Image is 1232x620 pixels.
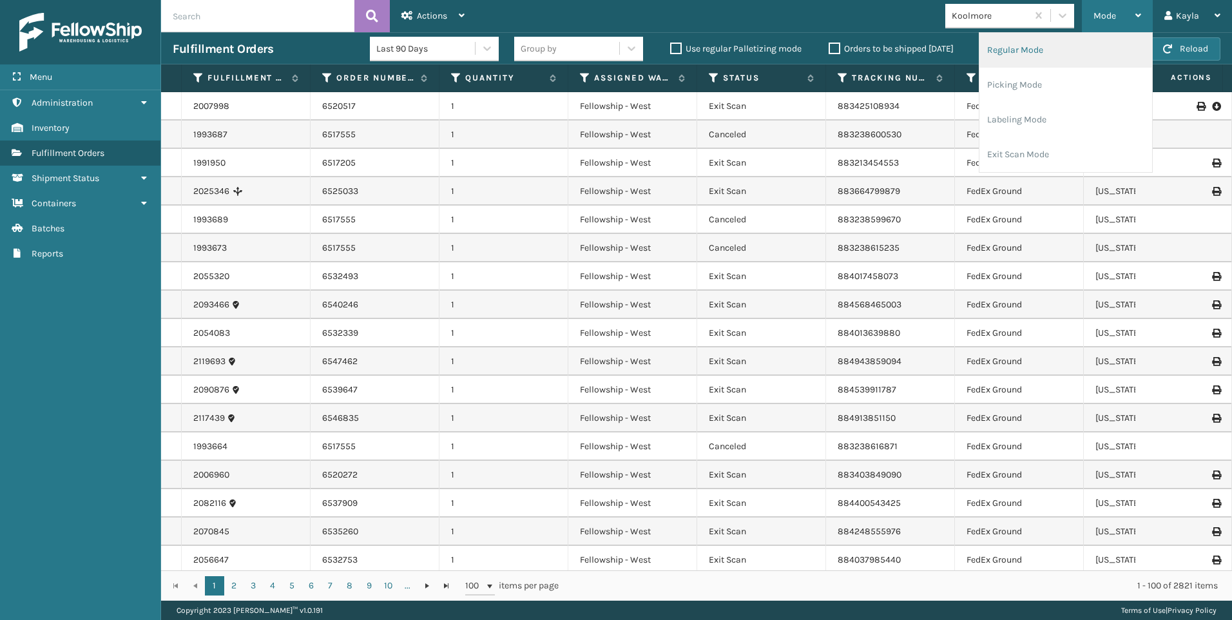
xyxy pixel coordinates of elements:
[340,576,360,596] a: 8
[19,13,142,52] img: logo
[568,206,697,234] td: Fellowship - West
[193,383,229,396] a: 2090876
[838,271,898,282] a: 884017458073
[838,214,901,225] a: 883238599670
[311,262,439,291] td: 6532493
[838,356,901,367] a: 884943859094
[193,554,229,567] a: 2056647
[244,576,263,596] a: 3
[311,432,439,461] td: 6517555
[568,177,697,206] td: Fellowship - West
[697,489,826,518] td: Exit Scan
[311,121,439,149] td: 6517555
[979,68,1152,102] li: Picking Mode
[1084,262,1213,291] td: [US_STATE]
[852,72,930,84] label: Tracking Number
[439,291,568,319] td: 1
[1212,159,1220,168] i: Print Label
[321,576,340,596] a: 7
[838,327,900,338] a: 884013639880
[32,198,76,209] span: Containers
[1212,187,1220,196] i: Print Label
[193,412,225,425] a: 2117439
[263,576,282,596] a: 4
[697,347,826,376] td: Exit Scan
[979,137,1152,172] li: Exit Scan Mode
[697,319,826,347] td: Exit Scan
[1212,300,1220,309] i: Print Label
[422,581,432,591] span: Go to the next page
[955,92,1084,121] td: FedEx Ground
[439,319,568,347] td: 1
[336,72,414,84] label: Order Number
[568,518,697,546] td: Fellowship - West
[439,177,568,206] td: 1
[1084,347,1213,376] td: [US_STATE]
[1084,291,1213,319] td: [US_STATE]
[952,9,1028,23] div: Koolmore
[697,376,826,404] td: Exit Scan
[955,376,1084,404] td: FedEx Ground
[568,234,697,262] td: Fellowship - West
[439,347,568,376] td: 1
[838,129,901,140] a: 883238600530
[311,376,439,404] td: 6539647
[697,206,826,234] td: Canceled
[30,72,52,82] span: Menu
[568,546,697,574] td: Fellowship - West
[955,347,1084,376] td: FedEx Ground
[826,92,955,121] td: 883425108934
[955,461,1084,489] td: FedEx Ground
[568,376,697,404] td: Fellowship - West
[838,384,896,395] a: 884539911787
[1093,10,1116,21] span: Mode
[670,43,802,54] label: Use regular Palletizing mode
[568,92,697,121] td: Fellowship - West
[439,546,568,574] td: 1
[193,497,226,510] a: 2082116
[568,404,697,432] td: Fellowship - West
[311,546,439,574] td: 6532753
[955,546,1084,574] td: FedEx Ground
[311,347,439,376] td: 6547462
[838,554,901,565] a: 884037985440
[311,404,439,432] td: 6546835
[697,121,826,149] td: Canceled
[568,432,697,461] td: Fellowship - West
[697,92,826,121] td: Exit Scan
[955,149,1084,177] td: FedEx Ground
[838,469,901,480] a: 883403849090
[1212,499,1220,508] i: Print Label
[955,489,1084,518] td: FedEx Ground
[32,97,93,108] span: Administration
[697,461,826,489] td: Exit Scan
[376,42,476,55] div: Last 90 Days
[32,148,104,159] span: Fulfillment Orders
[193,327,230,340] a: 2054083
[955,206,1084,234] td: FedEx Ground
[568,461,697,489] td: Fellowship - West
[697,177,826,206] td: Exit Scan
[1130,67,1220,88] span: Actions
[838,441,898,452] a: 883238616871
[1212,272,1220,281] i: Print Label
[302,576,321,596] a: 6
[32,248,63,259] span: Reports
[955,432,1084,461] td: FedEx Ground
[955,234,1084,262] td: FedEx Ground
[521,42,557,55] div: Group by
[439,376,568,404] td: 1
[838,498,901,509] a: 884400543425
[1168,606,1217,615] a: Privacy Policy
[838,186,900,197] a: 883664799879
[418,576,437,596] a: Go to the next page
[1212,100,1220,113] i: Pull BOL
[697,234,826,262] td: Canceled
[173,41,273,57] h3: Fulfillment Orders
[398,576,418,596] a: ...
[205,576,224,596] a: 1
[360,576,379,596] a: 9
[193,298,229,311] a: 2093466
[955,177,1084,206] td: FedEx Ground
[439,149,568,177] td: 1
